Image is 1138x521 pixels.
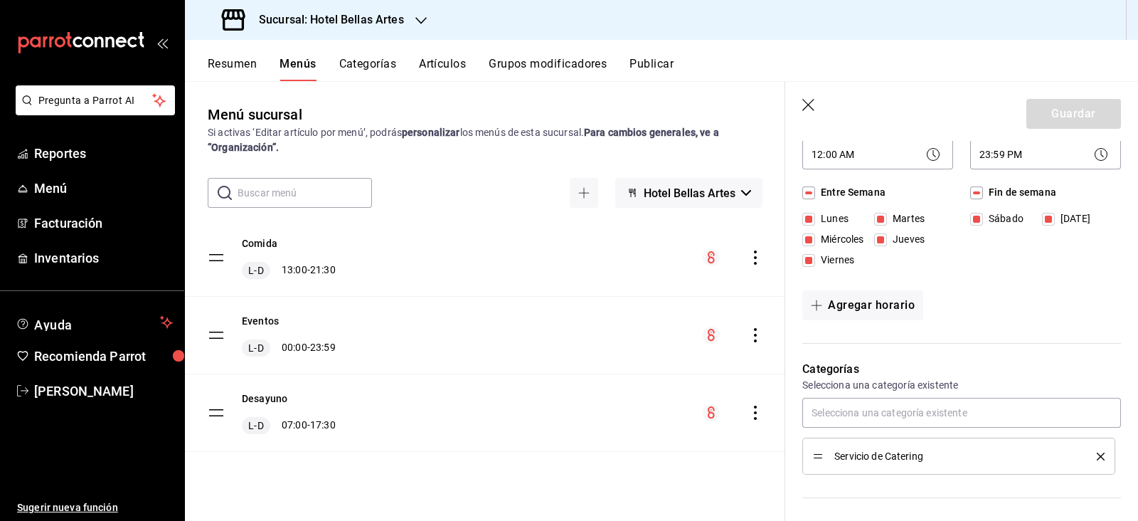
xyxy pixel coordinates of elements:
[748,251,762,265] button: actions
[242,236,277,251] button: Comida
[802,398,1121,428] input: Selecciona una categoría existente
[419,57,466,81] button: Artículos
[280,57,316,81] button: Menús
[34,314,154,331] span: Ayuda
[242,417,336,434] div: 07:00 - 17:30
[970,140,1121,169] div: 23:59 PM
[887,232,925,247] span: Jueves
[1055,211,1090,226] span: [DATE]
[245,419,266,433] span: L-D
[208,125,762,155] div: Si activas ‘Editar artículo por menú’, podrás los menús de esta sucursal.
[208,104,302,125] div: Menú sucursal
[34,381,173,401] span: [PERSON_NAME]
[242,314,279,328] button: Eventos
[34,179,173,198] span: Menú
[34,347,173,366] span: Recomienda Parrot
[248,11,404,28] h3: Sucursal: Hotel Bellas Artes
[802,290,923,320] button: Agregar horario
[615,178,762,208] button: Hotel Bellas Artes
[208,57,257,81] button: Resumen
[208,327,225,344] button: drag
[185,219,785,452] table: menu-maker-table
[34,214,173,233] span: Facturación
[17,500,173,515] span: Sugerir nueva función
[748,406,762,420] button: actions
[489,57,607,81] button: Grupos modificadores
[245,341,266,355] span: L-D
[208,404,225,421] button: drag
[156,37,168,48] button: open_drawer_menu
[208,127,719,153] strong: Para cambios generales, ve a “Organización”.
[802,140,953,169] div: 12:00 AM
[983,211,1023,226] span: Sábado
[748,328,762,342] button: actions
[34,248,173,268] span: Inventarios
[802,378,1121,392] p: Selecciona una categoría existente
[402,127,460,138] strong: personalizar
[10,103,175,118] a: Pregunta a Parrot AI
[16,85,175,115] button: Pregunta a Parrot AI
[339,57,397,81] button: Categorías
[834,451,1075,461] span: Servicio de Catering
[815,185,886,200] span: Entre Semana
[887,211,925,226] span: Martes
[208,57,1138,81] div: navigation tabs
[815,211,849,226] span: Lunes
[644,186,735,200] span: Hotel Bellas Artes
[38,93,153,108] span: Pregunta a Parrot AI
[242,391,287,406] button: Desayuno
[1087,453,1105,461] button: delete
[208,249,225,266] button: drag
[242,262,336,279] div: 13:00 - 21:30
[983,185,1056,200] span: Fin de semana
[802,361,1121,378] p: Categorías
[815,253,854,268] span: Viernes
[34,144,173,163] span: Reportes
[629,57,674,81] button: Publicar
[245,263,266,278] span: L-D
[238,179,372,207] input: Buscar menú
[242,340,336,357] div: 00:00 - 23:59
[815,232,863,247] span: Miércoles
